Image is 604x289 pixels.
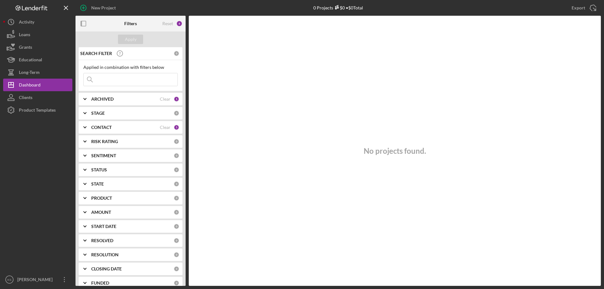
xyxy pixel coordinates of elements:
[174,167,179,173] div: 0
[91,238,113,243] b: RESOLVED
[91,181,104,186] b: STATE
[3,273,72,286] button: KS[PERSON_NAME]
[91,139,118,144] b: RISK RATING
[160,97,171,102] div: Clear
[565,2,601,14] button: Export
[19,66,40,80] div: Long-Term
[83,65,178,70] div: Applied in combination with filters below
[91,252,119,257] b: RESOLUTION
[91,224,116,229] b: START DATE
[91,111,105,116] b: STAGE
[91,153,116,158] b: SENTIMENT
[91,167,107,172] b: STATUS
[174,195,179,201] div: 0
[572,2,585,14] div: Export
[91,2,116,14] div: New Project
[75,2,122,14] button: New Project
[3,53,72,66] button: Educational
[16,273,57,287] div: [PERSON_NAME]
[3,91,72,104] button: Clients
[91,97,114,102] b: ARCHIVED
[3,79,72,91] button: Dashboard
[174,266,179,272] div: 0
[174,153,179,158] div: 0
[174,96,179,102] div: 1
[91,266,122,271] b: CLOSING DATE
[364,147,426,155] h3: No projects found.
[19,79,41,93] div: Dashboard
[8,278,12,281] text: KS
[174,51,179,56] div: 0
[333,5,345,10] div: $0
[91,196,112,201] b: PRODUCT
[125,35,137,44] div: Apply
[3,28,72,41] button: Loans
[19,16,34,30] div: Activity
[19,53,42,68] div: Educational
[174,181,179,187] div: 0
[91,281,109,286] b: FUNDED
[174,209,179,215] div: 0
[3,16,72,28] button: Activity
[174,139,179,144] div: 0
[91,210,111,215] b: AMOUNT
[176,20,182,27] div: 6
[80,51,112,56] b: SEARCH FILTER
[3,41,72,53] button: Grants
[174,252,179,258] div: 0
[313,5,363,10] div: 0 Projects • $0 Total
[19,41,32,55] div: Grants
[160,125,171,130] div: Clear
[19,28,30,42] div: Loans
[174,224,179,229] div: 0
[3,104,72,116] button: Product Templates
[162,21,173,26] div: Reset
[3,66,72,79] button: Long-Term
[174,238,179,243] div: 0
[118,35,143,44] button: Apply
[174,110,179,116] div: 0
[19,91,32,105] div: Clients
[91,125,112,130] b: CONTACT
[174,280,179,286] div: 0
[19,104,56,118] div: Product Templates
[124,21,137,26] b: Filters
[174,125,179,130] div: 5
